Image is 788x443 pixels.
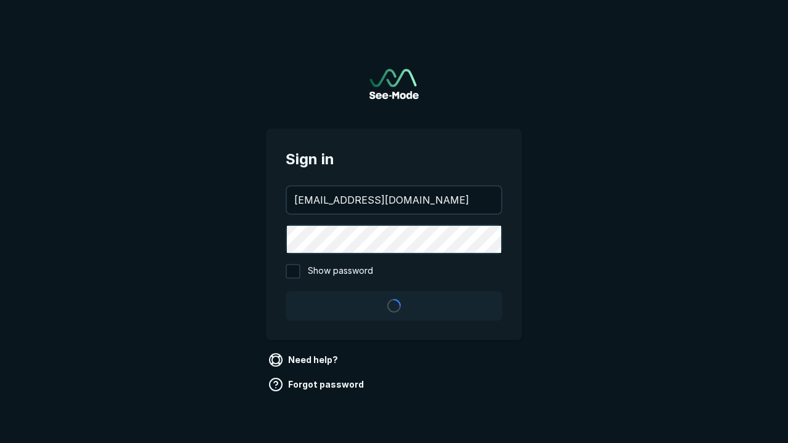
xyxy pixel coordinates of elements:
a: Go to sign in [369,69,419,99]
a: Need help? [266,350,343,370]
span: Sign in [286,148,502,170]
input: your@email.com [287,186,501,214]
span: Show password [308,264,373,279]
a: Forgot password [266,375,369,394]
img: See-Mode Logo [369,69,419,99]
